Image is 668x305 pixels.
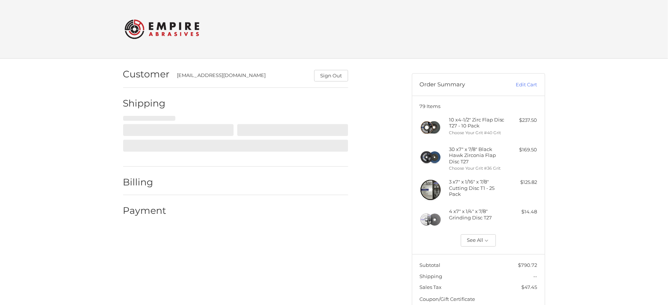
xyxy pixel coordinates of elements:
[522,284,537,290] span: $47.45
[419,103,537,109] h3: 79 Items
[449,165,506,172] li: Choose Your Grit #36 Grit
[461,234,496,247] button: See All
[419,284,441,290] span: Sales Tax
[419,81,500,89] h3: Order Summary
[123,98,167,109] h2: Shipping
[508,117,537,124] div: $237.50
[123,176,167,188] h2: Billing
[123,68,170,80] h2: Customer
[508,179,537,186] div: $125.82
[500,81,537,89] a: Edit Cart
[177,72,307,81] div: [EMAIL_ADDRESS][DOMAIN_NAME]
[518,262,537,268] span: $790.72
[449,117,506,129] h4: 10 x 4-1/2" Zirc Flap Disc T27 - 10 Pack
[508,146,537,154] div: $169.50
[449,146,506,164] h4: 30 x 7" x 7/8" Black Hawk Zirconia Flap Disc T27
[449,179,506,197] h4: 3 x 7" x 1/16" x 7/8" Cutting Disc T1 - 25 Pack
[449,130,506,136] li: Choose Your Grit #40 Grit
[419,262,440,268] span: Subtotal
[534,273,537,279] span: --
[419,273,442,279] span: Shipping
[449,208,506,221] h4: 4 x 7" x 1/4" x 7/8" Grinding Disc T27
[508,208,537,216] div: $14.48
[125,15,199,44] img: Empire Abrasives
[314,70,348,81] button: Sign Out
[123,205,167,216] h2: Payment
[419,296,537,303] div: Coupon/Gift Certificate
